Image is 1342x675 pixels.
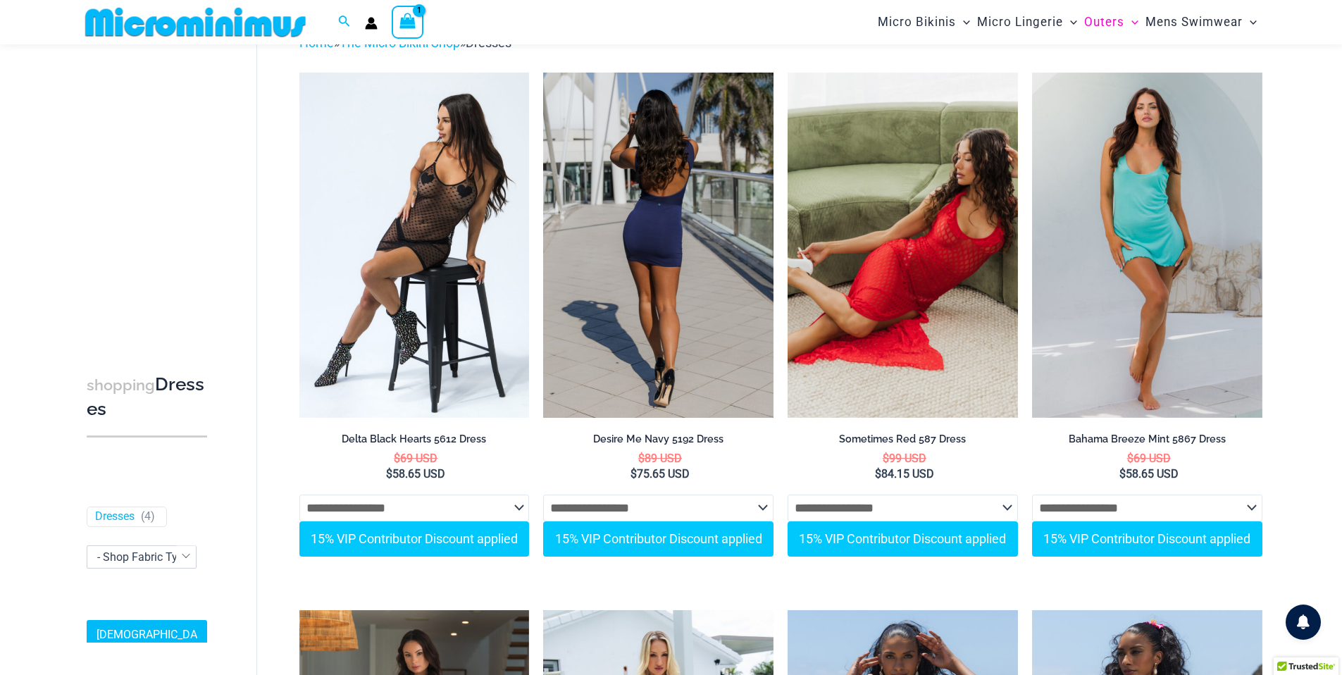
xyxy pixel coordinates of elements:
[87,376,155,394] span: shopping
[550,528,766,550] div: 15% VIP Contributor Discount applied
[1243,4,1257,40] span: Menu Toggle
[97,550,190,564] span: - Shop Fabric Type
[543,433,773,446] h2: Desire Me Navy 5192 Dress
[1127,452,1171,465] bdi: 69 USD
[875,467,881,481] span: $
[1145,4,1243,40] span: Mens Swimwear
[543,73,773,418] img: Desire Me Navy 5192 Dress 09
[977,4,1063,40] span: Micro Lingerie
[392,6,424,38] a: View Shopping Cart, 1 items
[630,467,637,481] span: $
[543,73,773,418] a: Desire Me Navy 5192 Dress 11Desire Me Navy 5192 Dress 09Desire Me Navy 5192 Dress 09
[1032,433,1262,446] h2: Bahama Breeze Mint 5867 Dress
[638,452,682,465] bdi: 89 USD
[1119,467,1179,481] bdi: 58.65 USD
[974,4,1081,40] a: Micro LingerieMenu ToggleMenu Toggle
[338,13,351,31] a: Search icon link
[788,433,1018,451] a: Sometimes Red 587 Dress
[1039,528,1255,550] div: 15% VIP Contributor Discount applied
[386,467,392,481] span: $
[1124,4,1138,40] span: Menu Toggle
[956,4,970,40] span: Menu Toggle
[394,452,400,465] span: $
[1032,73,1262,418] img: Bahama Breeze Mint 5867 Dress 01
[788,433,1018,446] h2: Sometimes Red 587 Dress
[883,452,889,465] span: $
[299,73,530,418] img: Delta Black Hearts 5612 Dress 05
[1032,73,1262,418] a: Bahama Breeze Mint 5867 Dress 01Bahama Breeze Mint 5867 Dress 03Bahama Breeze Mint 5867 Dress 03
[386,467,445,481] bdi: 58.65 USD
[543,433,773,451] a: Desire Me Navy 5192 Dress
[1084,4,1124,40] span: Outers
[1081,4,1142,40] a: OutersMenu ToggleMenu Toggle
[872,2,1263,42] nav: Site Navigation
[788,73,1018,418] a: Sometimes Red 587 Dress 10Sometimes Red 587 Dress 09Sometimes Red 587 Dress 09
[299,433,530,446] h2: Delta Black Hearts 5612 Dress
[87,620,207,672] a: [DEMOGRAPHIC_DATA] Sizing Guide
[80,6,311,38] img: MM SHOP LOGO FLAT
[795,528,1011,550] div: 15% VIP Contributor Discount applied
[1063,4,1077,40] span: Menu Toggle
[875,467,934,481] bdi: 84.15 USD
[299,433,530,451] a: Delta Black Hearts 5612 Dress
[299,73,530,418] a: Delta Black Hearts 5612 Dress 05Delta Black Hearts 5612 Dress 04Delta Black Hearts 5612 Dress 04
[87,545,197,569] span: - Shop Fabric Type
[141,509,155,524] span: ( )
[630,467,690,481] bdi: 75.65 USD
[87,373,207,421] h3: Dresses
[87,47,213,329] iframe: TrustedSite Certified
[788,73,1018,418] img: Sometimes Red 587 Dress 10
[95,509,135,524] a: Dresses
[878,4,956,40] span: Micro Bikinis
[1119,467,1126,481] span: $
[394,452,437,465] bdi: 69 USD
[87,546,196,568] span: - Shop Fabric Type
[144,509,151,523] span: 4
[1142,4,1260,40] a: Mens SwimwearMenu ToggleMenu Toggle
[1127,452,1133,465] span: $
[638,452,645,465] span: $
[883,452,926,465] bdi: 99 USD
[1032,433,1262,451] a: Bahama Breeze Mint 5867 Dress
[874,4,974,40] a: Micro BikinisMenu ToggleMenu Toggle
[306,528,523,550] div: 15% VIP Contributor Discount applied
[365,17,378,30] a: Account icon link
